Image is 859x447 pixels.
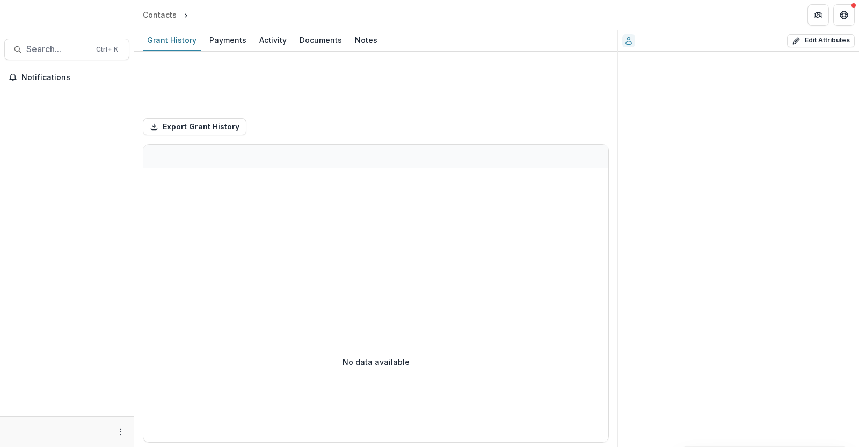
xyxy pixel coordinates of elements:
a: Notes [351,30,382,51]
button: More [114,426,127,438]
a: Grant History [143,30,201,51]
button: Notifications [4,69,129,86]
p: No data available [343,356,410,367]
button: Edit Attributes [787,34,855,47]
a: Activity [255,30,291,51]
div: Payments [205,32,251,48]
button: Get Help [833,4,855,26]
div: Contacts [143,9,177,20]
nav: breadcrumb [139,7,236,23]
button: Export Grant History [143,118,246,135]
div: Notes [351,32,382,48]
a: Contacts [139,7,181,23]
span: Notifications [21,73,125,82]
div: Ctrl + K [94,44,120,55]
div: Grant History [143,32,201,48]
button: Search... [4,39,129,60]
button: Partners [807,4,829,26]
div: Activity [255,32,291,48]
div: Documents [295,32,346,48]
a: Payments [205,30,251,51]
span: Search... [26,44,90,54]
a: Documents [295,30,346,51]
